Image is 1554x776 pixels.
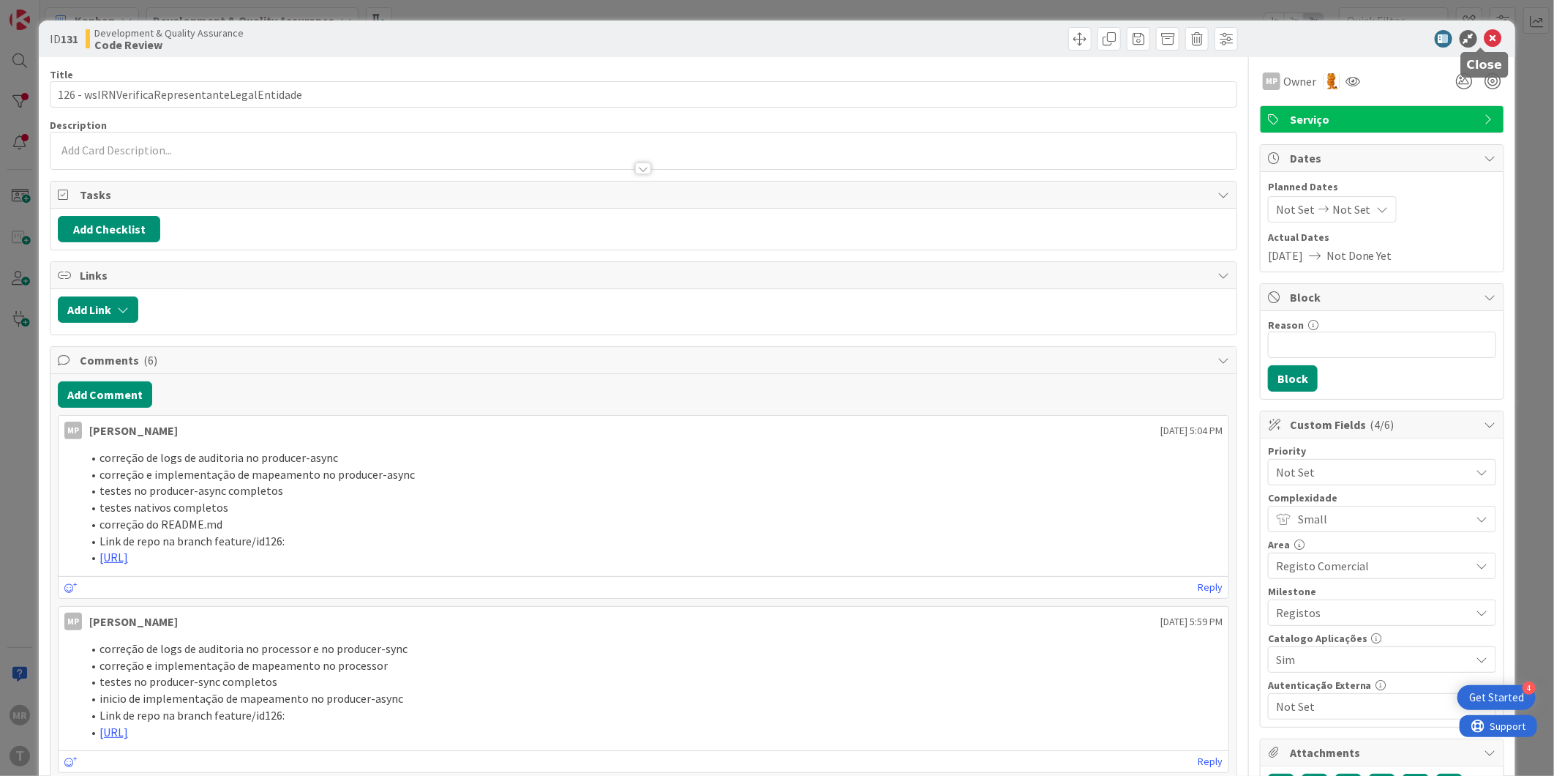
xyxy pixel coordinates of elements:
span: Development & Quality Assurance [94,27,244,39]
span: Registos [1276,602,1463,623]
a: Reply [1198,753,1223,771]
span: Planned Dates [1268,179,1496,195]
div: MP [64,422,82,439]
a: [URL] [100,550,128,564]
li: inicio de implementação de mapeamento no producer-async [82,690,1223,707]
div: [PERSON_NAME] [89,422,178,439]
button: Add Link [58,296,138,323]
span: Block [1290,288,1477,306]
h5: Close [1467,58,1503,72]
li: correção e implementação de mapeamento no producer-async [82,466,1223,483]
span: Attachments [1290,744,1477,761]
span: Owner [1283,72,1316,90]
li: correção do README.md [82,516,1223,533]
span: Description [50,119,107,132]
div: Priority [1268,446,1496,456]
div: 4 [1523,682,1536,695]
div: Area [1268,540,1496,550]
span: Not Set [1332,201,1371,218]
button: Add Checklist [58,216,160,242]
span: Sim [1276,649,1463,670]
span: Comments [80,351,1210,369]
span: Links [80,266,1210,284]
button: Block [1268,365,1318,392]
li: Link de repo na branch feature/id126: [82,707,1223,724]
div: Milestone [1268,586,1496,597]
span: Custom Fields [1290,416,1477,433]
div: Autenticação Externa [1268,680,1496,690]
span: ID [50,30,78,48]
div: MP [1263,72,1280,90]
input: type card name here... [50,81,1237,108]
label: Title [50,68,73,81]
span: Not Set [1276,696,1463,717]
li: testes no producer-async completos [82,482,1223,499]
span: Not Set [1276,462,1463,482]
span: [DATE] 5:59 PM [1160,614,1223,630]
span: Support [31,2,67,20]
div: MP [64,613,82,630]
span: Small [1298,509,1463,529]
li: Link de repo na branch feature/id126: [82,533,1223,550]
div: Complexidade [1268,493,1496,503]
label: Reason [1268,318,1304,332]
img: RL [1324,73,1340,89]
span: Not Set [1276,201,1315,218]
span: Not Done Yet [1326,247,1392,264]
span: ( 4/6 ) [1370,417,1395,432]
b: Code Review [94,39,244,51]
span: [DATE] 5:04 PM [1160,423,1223,439]
li: correção de logs de auditoria no processor e no producer-sync [82,641,1223,657]
span: Tasks [80,186,1210,204]
div: Get Started [1469,690,1524,705]
b: 131 [61,31,78,46]
span: Registo Comercial [1276,556,1463,576]
li: testes nativos completos [82,499,1223,516]
span: Dates [1290,149,1477,167]
div: [PERSON_NAME] [89,613,178,630]
button: Add Comment [58,381,152,408]
span: [DATE] [1268,247,1303,264]
span: ( 6 ) [143,353,157,368]
li: correção de logs de auditoria no producer-async [82,449,1223,466]
span: Serviço [1290,111,1477,128]
div: Open Get Started checklist, remaining modules: 4 [1457,685,1536,710]
div: Catalogo Aplicações [1268,633,1496,643]
a: [URL] [100,725,128,739]
span: Actual Dates [1268,230,1496,245]
a: Reply [1198,578,1223,597]
li: correção e implementação de mapeamento no processor [82,657,1223,674]
li: testes no producer-sync completos [82,674,1223,690]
